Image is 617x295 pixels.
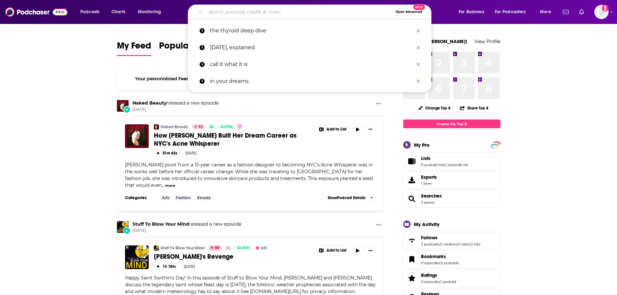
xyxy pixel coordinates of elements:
[406,194,418,203] a: Searches
[194,5,438,19] div: Search podcasts, credits, & more...
[594,5,609,19] img: User Profile
[210,39,413,56] p: today, explained
[406,255,418,264] a: Bookmarks
[421,155,468,161] a: Lists
[421,235,480,241] a: Follows
[406,157,418,166] a: Lists
[209,245,222,251] a: 88
[403,232,500,249] span: Follows
[195,195,213,200] a: Beauty
[161,245,204,251] a: Stuff To Blow Your Mind
[403,251,500,268] span: Bookmarks
[5,6,67,18] img: Podchaser - Follow, Share and Rate Podcasts
[159,40,214,55] span: Popular Feed
[373,221,384,229] button: Show More Button
[254,245,269,251] button: 4.5
[440,242,457,246] a: 0 creators
[421,181,437,186] span: 1 item
[132,100,166,106] a: Naked Beauty
[210,22,413,39] p: the thyroid deep dive
[365,245,376,256] button: Show More Button
[328,196,365,200] span: Show Podcast Details
[403,119,500,128] a: Create My Top 8
[594,5,609,19] button: Show profile menu
[421,163,445,167] a: 0 podcast lists
[237,245,249,251] span: Active
[132,221,189,227] a: Stuff To Blow Your Mind
[215,245,219,251] span: 88
[421,174,437,180] span: Exports
[125,245,149,269] img: Saint Swithin's Revenge
[413,4,425,10] span: New
[117,40,151,55] span: My Feed
[421,254,459,259] a: Bookmarks
[125,162,373,188] span: [PERSON_NAME] pivot from a 15-year career as a fashion designer to becoming NYC’s Acne Whisperer ...
[210,56,413,73] p: call it what it is
[154,245,159,251] a: Stuff To Blow Your Mind
[154,150,180,156] button: 51m 42s
[471,242,480,246] a: 0 lists
[602,5,609,12] svg: Add a profile image
[421,272,437,278] span: Ratings
[325,194,376,202] button: ShowPodcast Details
[154,124,159,130] img: Naked Beauty
[458,242,470,246] a: 0 users
[594,5,609,19] span: Logged in as Ashley_Beenen
[421,200,434,205] a: 3 saved
[440,279,456,284] a: 1 podcast
[218,124,235,130] a: Active
[492,142,499,147] a: PRO
[132,100,219,106] h3: released a new episode
[492,142,499,147] span: PRO
[185,151,197,155] div: [DATE]
[440,279,440,284] span: ,
[495,7,526,17] span: For Podcasters
[154,263,178,269] button: 1h 18m
[188,39,431,56] a: [DATE], explained
[188,56,431,73] a: call it what it is
[406,176,418,185] span: Exports
[406,274,418,283] a: Ratings
[159,40,214,56] a: Popular Feed
[316,125,350,134] button: Show More Button
[123,106,131,113] div: New Episode
[395,10,422,14] span: Open Advanced
[154,253,234,261] span: [PERSON_NAME]'s Revenge
[184,264,195,269] div: [DATE]
[326,248,347,253] span: Add to List
[198,124,203,130] span: 63
[470,242,471,246] span: ,
[316,246,350,255] button: Show More Button
[221,124,233,130] span: Active
[414,142,430,148] div: My Pro
[406,236,418,245] a: Follows
[237,124,242,129] img: verified Badge
[76,7,108,17] button: open menu
[577,6,587,17] a: Show notifications dropdown
[138,7,161,17] span: Monitoring
[440,261,440,265] span: ,
[125,275,376,294] span: Happy Saint Swithin’s Day! In this episode of Stuff to Blow Your Mind, [PERSON_NAME] and [PERSON_...
[117,68,384,90] div: Your personalized Feed is curated based on the Podcasts, Creators, Users, and Lists that you Follow.
[457,242,458,246] span: ,
[125,124,149,148] img: How Sofie Pavitt Built Her Dream Career as NYC's Acne Whisperer
[415,104,455,112] button: Change Top 8
[125,195,154,200] h3: Categories
[159,195,172,200] a: Arts
[414,221,440,227] div: My Activity
[454,7,492,17] button: open menu
[474,38,500,44] a: View Profile
[123,227,131,234] div: New Episode
[446,163,468,167] a: 1 episode list
[188,22,431,39] a: the thyroid deep dive
[154,253,311,261] a: [PERSON_NAME]'s Revenge
[117,221,129,233] img: Stuff To Blow Your Mind
[403,171,500,189] a: Exports
[491,7,535,17] button: open menu
[421,261,440,265] a: 0 episodes
[107,7,129,17] a: Charts
[234,245,252,251] a: Active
